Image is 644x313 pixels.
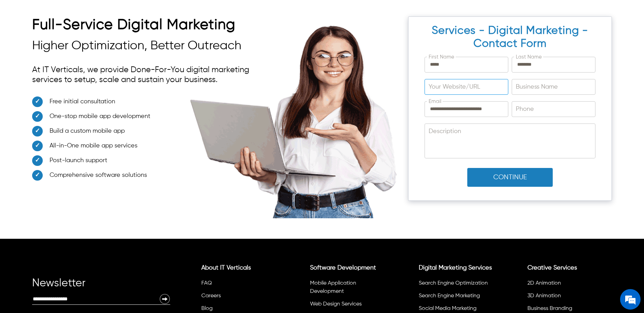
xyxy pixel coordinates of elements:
img: Newsletter Submit [159,294,170,304]
li: Search Engine Marketing [418,291,500,303]
h3: Higher Optimization, Better Outreach [32,39,264,53]
a: Search Engine Marketing [419,293,480,299]
em: Submit [100,211,124,220]
img: logo_Zg8I0qSkbAqR2WFHt3p6CTuqpyXMFPubPcD2OT02zFN43Cy9FUNNG3NEPhM_Q1qe_.png [12,41,29,45]
a: Creative Services [527,265,577,271]
em: Driven by SalesIQ [54,179,87,184]
div: Minimize live chat window [112,3,129,20]
span: Comprehensive software solutions [50,171,147,180]
h2: Services - Digital Marketing - Contact Form [420,20,600,55]
a: Search Engine Optimization [419,281,488,286]
li: 2D Animation [526,278,608,291]
a: 3D Animation [527,293,561,299]
span: We are offline. Please leave us a message. [14,86,119,155]
div: Newsletter [32,280,170,294]
a: FAQ [201,281,212,286]
a: Business Branding [527,306,572,311]
a: 2D Animation [527,281,561,286]
span: One-stop mobile app development [50,112,150,121]
li: Careers [200,291,282,303]
textarea: Type your message and click 'Submit' [3,187,130,211]
li: Search Engine Optimization [418,278,500,291]
p: At IT Verticals, we provide Done-For-You digital marketing services to setup, scale and sustain y... [32,62,264,88]
li: Web Design Services [309,299,391,312]
a: About IT Verticals [201,265,251,271]
li: 3D Animation [526,291,608,303]
span: Build a custom mobile app [50,127,125,136]
img: salesiqlogo_leal7QplfZFryJ6FIlVepeu7OftD7mt8q6exU6-34PB8prfIgodN67KcxXM9Y7JQ_.png [47,180,52,184]
a: Digital Marketing Services [419,265,492,271]
a: Careers [201,293,221,299]
span: All-in-One mobile app services [50,141,137,151]
span: Free initial consultation [50,97,115,106]
li: FAQ [200,278,282,291]
a: Blog [201,306,213,311]
li: Mobile Application Development [309,278,391,299]
div: Leave a message [36,38,115,47]
a: Mobile Application Development [310,281,356,294]
a: Software Development [310,265,376,271]
button: Continue [467,168,553,187]
h2: Full-Service Digital Marketing [32,16,264,37]
span: Post-launch support [50,156,107,165]
a: Social Media Marketing [419,306,477,311]
a: Web Design Services [310,301,362,307]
